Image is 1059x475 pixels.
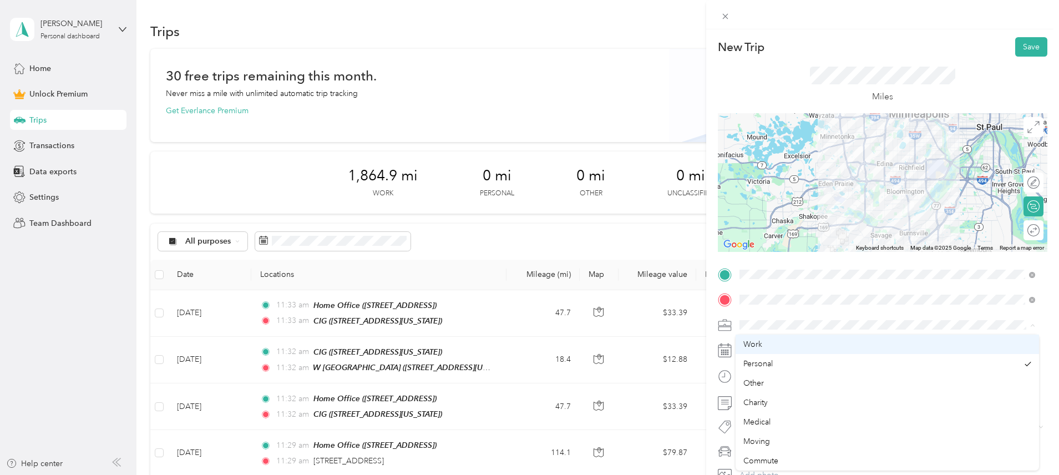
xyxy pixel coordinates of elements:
iframe: Everlance-gr Chat Button Frame [997,413,1059,475]
a: Report a map error [1000,245,1044,251]
button: Save [1015,37,1047,57]
button: Keyboard shortcuts [856,244,904,252]
a: Open this area in Google Maps (opens a new window) [721,238,757,252]
span: Medical [743,417,771,427]
p: Miles [872,90,893,104]
img: Google [721,238,757,252]
p: New Trip [718,39,764,55]
span: Charity [743,398,768,407]
span: Other [743,378,764,388]
span: Work [743,340,762,349]
span: Commute [743,456,778,466]
span: Map data ©2025 Google [910,245,971,251]
a: Terms (opens in new tab) [977,245,993,251]
span: Moving [743,437,770,446]
span: Personal [743,359,773,368]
